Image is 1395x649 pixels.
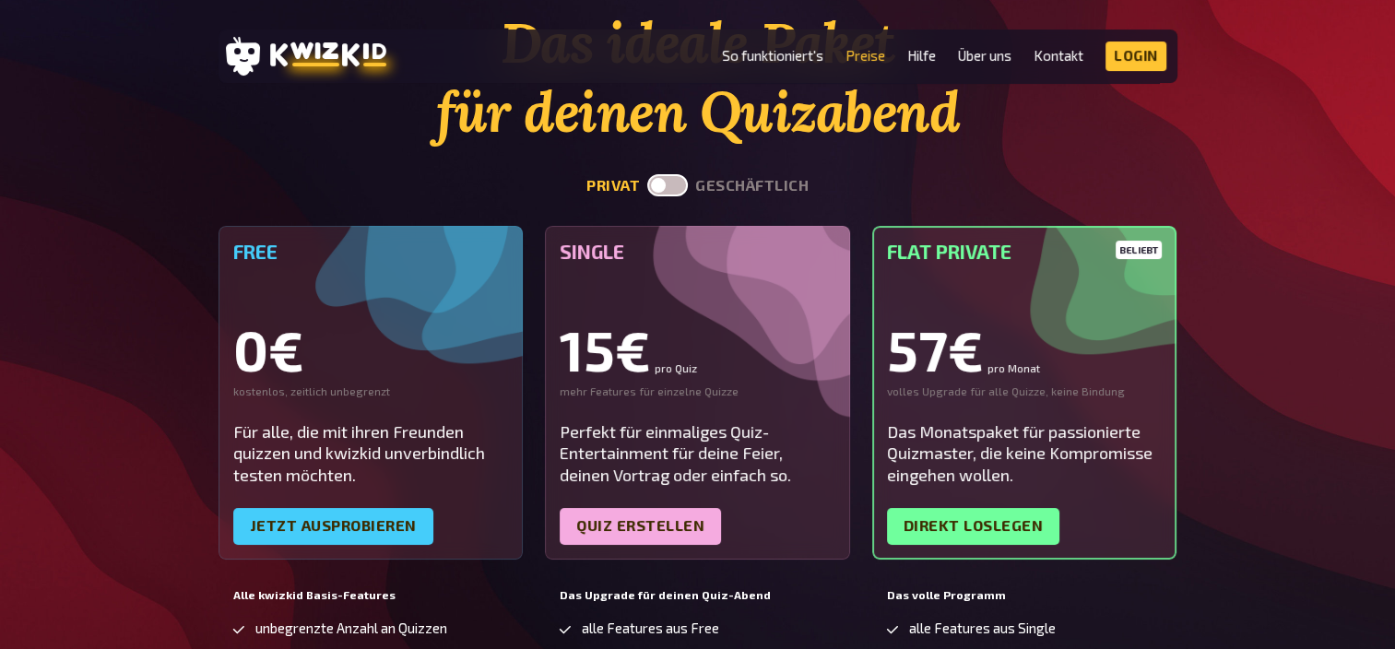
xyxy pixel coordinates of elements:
[887,589,1163,602] h5: Das volle Programm
[560,589,835,602] h5: Das Upgrade für deinen Quiz-Abend
[1034,48,1083,64] a: Kontakt
[233,421,509,486] div: Für alle, die mit ihren Freunden quizzen und kwizkid unverbindlich testen möchten.
[560,241,835,263] h5: Single
[887,322,1163,377] div: 57€
[560,322,835,377] div: 15€
[560,384,835,399] div: mehr Features für einzelne Quizze
[987,362,1040,373] small: pro Monat
[255,620,447,636] span: unbegrenzte Anzahl an Quizzen
[233,589,509,602] h5: Alle kwizkid Basis-Features
[586,177,640,195] button: privat
[233,241,509,263] h5: Free
[958,48,1011,64] a: Über uns
[1105,41,1166,71] a: Login
[887,241,1163,263] h5: Flat Private
[655,362,697,373] small: pro Quiz
[560,508,721,545] a: Quiz erstellen
[219,8,1177,147] h1: Das ideale Paket für deinen Quizabend
[887,384,1163,399] div: volles Upgrade für alle Quizze, keine Bindung
[560,421,835,486] div: Perfekt für einmaliges Quiz-Entertainment für deine Feier, deinen Vortrag oder einfach so.
[695,177,809,195] button: geschäftlich
[887,421,1163,486] div: Das Monatspaket für passionierte Quizmaster, die keine Kompromisse eingehen wollen.
[887,508,1060,545] a: Direkt loslegen
[907,48,936,64] a: Hilfe
[722,48,823,64] a: So funktioniert's
[582,620,719,636] span: alle Features aus Free
[233,322,509,377] div: 0€
[845,48,885,64] a: Preise
[233,508,433,545] a: Jetzt ausprobieren
[909,620,1056,636] span: alle Features aus Single
[233,384,509,399] div: kostenlos, zeitlich unbegrenzt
